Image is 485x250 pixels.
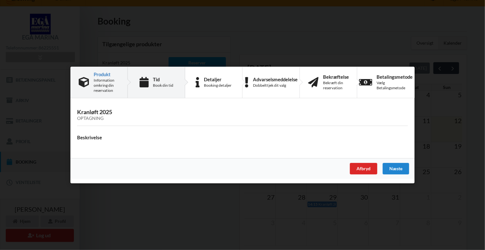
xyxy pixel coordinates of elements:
div: Produkt [94,72,119,77]
div: Advarselsmeddelelse [253,77,298,82]
div: Booking detaljer [204,83,232,88]
div: Næste [383,163,409,174]
div: Optagning [77,116,408,121]
div: Detaljer [204,77,232,82]
div: Vælg Betalingsmetode [377,80,413,91]
h4: Beskrivelse [77,135,408,141]
div: Information omkring din reservation [94,78,119,93]
h3: Kranløft 2025 [77,108,408,121]
div: Book din tid [153,83,173,88]
div: Tid [153,77,173,82]
div: Dobbelttjek dit valg [253,83,298,88]
div: Betalingsmetode [377,74,413,79]
div: Bekræft din reservation [323,80,349,91]
div: Bekræftelse [323,74,349,79]
div: Afbryd [350,163,377,174]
